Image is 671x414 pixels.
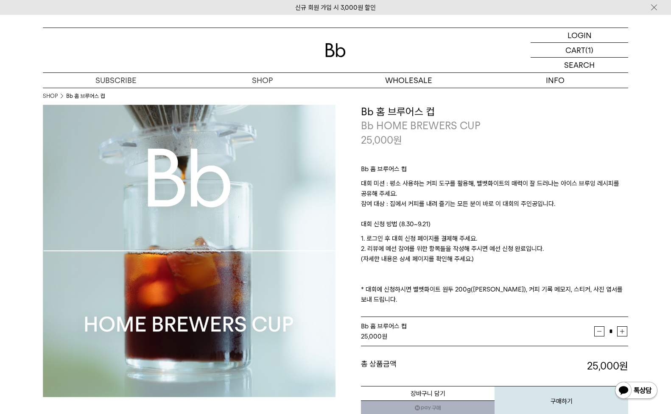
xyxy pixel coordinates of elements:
[361,331,594,342] div: 원
[482,73,628,88] p: INFO
[393,134,402,146] span: 원
[614,381,658,401] img: 카카오톡 채널 1:1 채팅 버튼
[361,233,628,305] p: 1. 로그인 후 대회 신청 페이지를 결제해 주세요. 2. 리뷰에 예선 참여를 위한 항목들을 작성해 주시면 예선 신청 완료입니다. (자세한 내용은 상세 페이지를 확인해 주세요....
[43,73,189,88] a: SUBSCRIBE
[361,164,628,178] p: Bb 홈 브루어스 컵
[568,28,592,42] p: LOGIN
[594,326,604,336] button: 감소
[361,178,628,219] p: 대회 미션 : 평소 사용하는 커피 도구를 활용해, 벨벳화이트의 매력이 잘 드러나는 아이스 브루잉 레시피를 공유해 주세요. 참여 대상 : 집에서 커피를 내려 즐기는 모든 분이 ...
[335,73,482,88] p: WHOLESALE
[295,4,376,11] a: 신규 회원 가입 시 3,000원 할인
[565,43,585,57] p: CART
[617,326,627,336] button: 증가
[531,28,628,43] a: LOGIN
[531,43,628,58] a: CART (1)
[361,133,402,147] p: 25,000
[361,105,628,119] h3: Bb 홈 브루어스 컵
[43,105,335,397] img: Bb 홈 브루어스 컵
[361,386,495,401] button: 장바구니 담기
[361,333,382,340] strong: 25,000
[361,322,407,330] span: Bb 홈 브루어스 컵
[361,219,628,233] p: 대회 신청 방법 (8.30~9.21)
[585,43,593,57] p: (1)
[564,58,595,72] p: SEARCH
[619,360,628,372] b: 원
[361,119,628,133] p: Bb HOME BREWERS CUP
[43,92,58,100] a: SHOP
[587,360,628,372] strong: 25,000
[66,92,105,100] li: Bb 홈 브루어스 컵
[325,43,346,57] img: 로고
[361,359,495,373] dt: 총 상품금액
[189,73,335,88] a: SHOP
